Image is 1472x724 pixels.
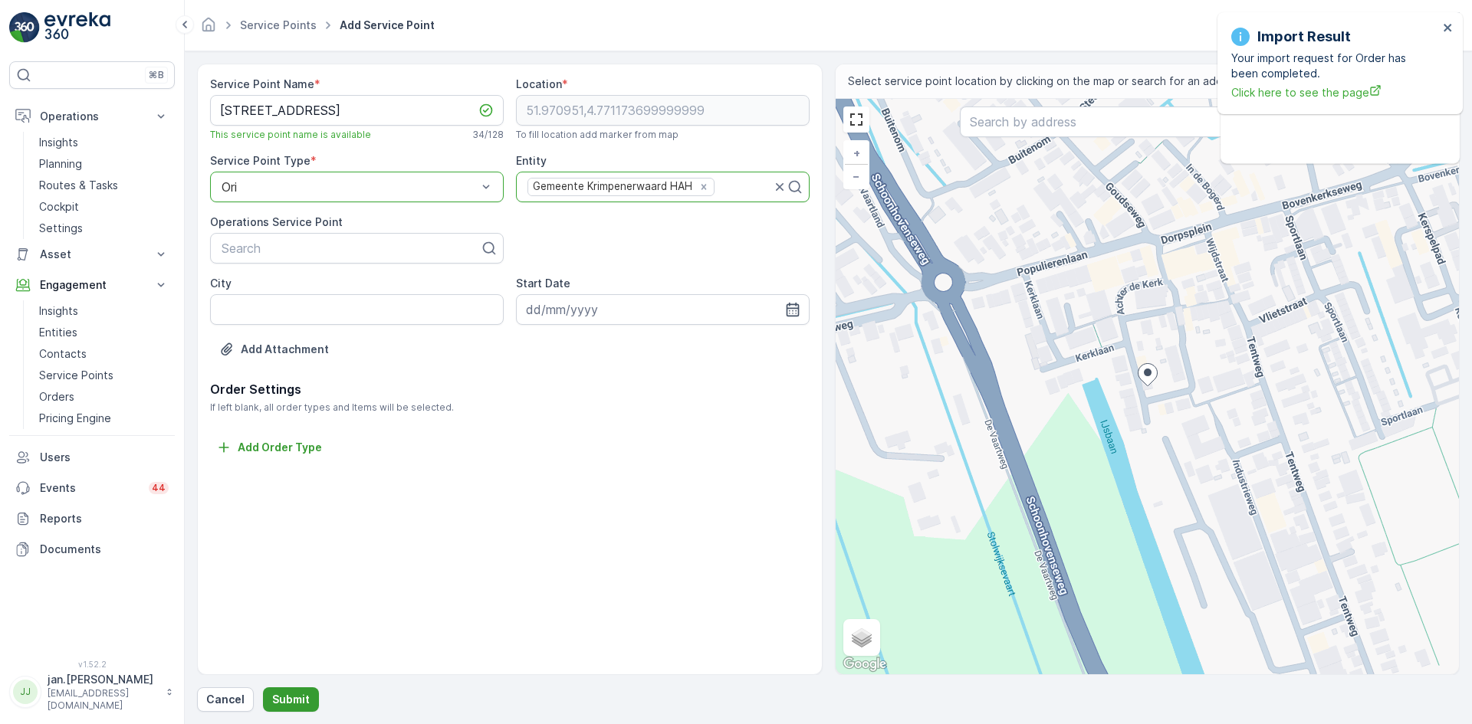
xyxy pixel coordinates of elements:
button: Asset [9,239,175,270]
span: + [853,146,860,159]
p: Operations [40,109,144,124]
div: JJ [13,680,38,704]
p: Your import request for Order has been completed. [1231,51,1438,81]
p: Entities [39,325,77,340]
img: logo [9,12,40,43]
a: Events44 [9,473,175,503]
a: Homepage [200,22,217,35]
a: Reports [9,503,175,534]
a: Users [9,442,175,473]
p: Add Attachment [241,342,329,357]
p: ⌘B [149,69,164,81]
p: Events [40,480,140,496]
a: Pricing Engine [33,408,175,429]
p: Insights [39,135,78,150]
a: Service Points [33,365,175,386]
label: Entity [516,154,547,167]
p: Asset [40,247,144,262]
p: Users [40,450,169,465]
img: logo_light-DOdMpM7g.png [44,12,110,43]
p: Service Points [39,368,113,383]
p: Contacts [39,346,87,362]
button: close [1443,21,1454,36]
button: JJjan.[PERSON_NAME][EMAIL_ADDRESS][DOMAIN_NAME] [9,672,175,712]
label: Location [516,77,562,90]
p: Insights [39,303,78,319]
p: Orders [39,389,74,405]
label: City [210,277,232,290]
p: Import Result [1257,26,1351,48]
button: Engagement [9,270,175,300]
a: Entities [33,322,175,343]
a: Cockpit [33,196,175,218]
p: Routes & Tasks [39,178,118,193]
button: Add Order Type [210,438,328,457]
button: Upload File [210,337,338,362]
span: Select service point location by clicking on the map or search for an address. [848,74,1247,89]
p: Documents [40,542,169,557]
a: Click here to see the page [1231,84,1438,100]
a: View Fullscreen [845,108,868,131]
p: Search [222,239,480,257]
input: Search by address [960,106,1334,137]
p: Settings [39,221,83,236]
a: Routes & Tasks [33,175,175,196]
p: jan.[PERSON_NAME] [48,672,158,687]
p: Order Settings [210,380,810,398]
div: Gemeente Krimpenerwaard HAH [528,179,695,195]
a: Documents [9,534,175,565]
label: Service Point Name [210,77,314,90]
span: Add Service Point [337,18,438,33]
div: Remove Gemeente Krimpenerwaard HAH [695,180,712,194]
p: 44 [152,482,166,494]
a: Insights [33,132,175,153]
label: Start Date [516,277,570,290]
a: Layers [845,621,879,654]
p: Add Order Type [238,440,322,455]
p: Reports [40,511,169,526]
label: Operations Service Point [210,215,343,228]
button: Submit [263,687,319,712]
button: Cancel [197,687,254,712]
p: Planning [39,156,82,172]
button: Operations [9,101,175,132]
a: Open this area in Google Maps (opens a new window) [839,654,890,674]
span: To fill location add marker from map [516,129,678,141]
a: Orders [33,386,175,408]
span: If left blank, all order types and Items will be selected. [210,401,810,414]
span: v 1.52.2 [9,660,175,669]
p: Cockpit [39,199,79,215]
p: Engagement [40,277,144,293]
a: Settings [33,218,175,239]
p: 34 / 128 [472,129,504,141]
a: Zoom Out [845,165,868,188]
a: Contacts [33,343,175,365]
span: This service point name is available [210,129,371,141]
label: Service Point Type [210,154,310,167]
a: Service Points [240,18,317,31]
p: [EMAIL_ADDRESS][DOMAIN_NAME] [48,687,158,712]
a: Planning [33,153,175,175]
p: Cancel [206,692,245,707]
img: Google [839,654,890,674]
input: dd/mm/yyyy [516,294,810,325]
a: Zoom In [845,142,868,165]
span: − [853,169,860,182]
a: Insights [33,300,175,322]
p: Pricing Engine [39,411,111,426]
p: Submit [272,692,310,707]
